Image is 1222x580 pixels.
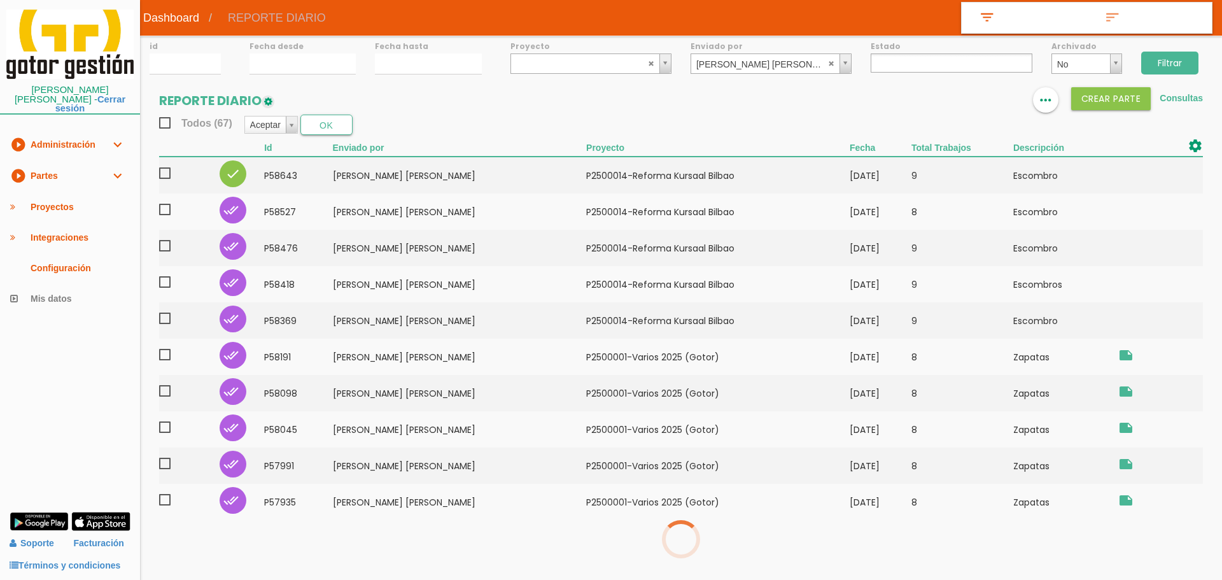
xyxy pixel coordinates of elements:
label: Fecha desde [249,41,356,52]
td: 8 [911,339,1013,375]
td: P2500014-Reforma Kursaal Bilbao [586,266,850,302]
td: Zapatas [1013,484,1107,520]
td: [PERSON_NAME] [PERSON_NAME] [333,302,587,339]
td: Escombro [1013,157,1107,194]
button: OK [300,115,353,135]
td: 57991 [264,448,332,484]
i: done_all [223,493,239,508]
td: 58527 [264,194,332,230]
a: Soporte [10,538,54,548]
td: Zapatas [1013,339,1107,375]
td: P2500001-Varios 2025 (Gotor) [586,411,850,448]
td: [DATE] [850,375,911,411]
th: Descripción [1013,138,1107,157]
i: done_all [223,456,239,472]
td: Escombro [1013,302,1107,339]
td: Zapatas [1013,375,1107,411]
i: done_all [223,348,239,363]
img: app-store.png [71,512,130,531]
td: 57935 [264,484,332,520]
td: [PERSON_NAME] [PERSON_NAME] [333,411,587,448]
span: [PERSON_NAME] [PERSON_NAME] [696,54,824,74]
span: No [1057,54,1106,74]
td: P2500001-Varios 2025 (Gotor) [586,448,850,484]
td: P2500014-Reforma Kursaal Bilbao [586,230,850,266]
a: Términos y condiciones [10,560,120,570]
span: Aceptar [250,117,281,133]
td: 9 [911,302,1013,339]
td: 58418 [264,266,332,302]
i: done_all [223,420,239,435]
input: Filtrar [1141,52,1198,74]
th: Fecha [850,138,911,157]
span: REPORTE DIARIO [218,2,335,34]
i: done_all [223,384,239,399]
i: play_circle_filled [10,160,25,191]
i: done_all [223,311,239,327]
i: done_all [223,202,239,218]
img: itcons-logo [6,10,134,79]
td: 9 [911,157,1013,194]
td: P2500001-Varios 2025 (Gotor) [586,484,850,520]
td: 8 [911,484,1013,520]
td: 58369 [264,302,332,339]
td: [DATE] [850,411,911,448]
td: [DATE] [850,230,911,266]
td: [DATE] [850,157,911,194]
i: expand_more [109,160,125,191]
th: Enviado por [333,138,587,157]
td: [PERSON_NAME] [PERSON_NAME] [333,266,587,302]
td: P2500014-Reforma Kursaal Bilbao [586,194,850,230]
td: P2500014-Reforma Kursaal Bilbao [586,157,850,194]
td: 8 [911,411,1013,448]
label: Proyecto [510,41,671,52]
th: Total Trabajos [911,138,1013,157]
label: Archivado [1051,41,1123,52]
td: 58098 [264,375,332,411]
td: [DATE] [850,484,911,520]
td: 8 [911,448,1013,484]
td: [DATE] [850,302,911,339]
button: Crear PARTE [1071,87,1151,110]
td: 8 [911,375,1013,411]
a: Cerrar sesión [55,94,125,114]
img: google-play.png [10,512,69,531]
td: Escombro [1013,194,1107,230]
td: 58045 [264,411,332,448]
i: Zaramillo [1118,420,1134,435]
td: [DATE] [850,448,911,484]
td: 58476 [264,230,332,266]
i: Zaramillo [1118,493,1134,508]
i: Zaramillo [1118,384,1134,399]
td: Escombro [1013,230,1107,266]
td: [PERSON_NAME] [PERSON_NAME] [333,375,587,411]
span: Todos (67) [159,115,232,131]
th: Proyecto [586,138,850,157]
i: expand_more [109,129,125,160]
a: Consultas [1160,93,1203,103]
h2: REPORTE DIARIO [159,94,274,108]
i: Zaramillo [1118,456,1134,472]
td: [DATE] [850,339,911,375]
td: 8 [911,194,1013,230]
td: [PERSON_NAME] [PERSON_NAME] [333,157,587,194]
i: check [225,166,241,181]
label: Enviado por [691,41,852,52]
td: P2500001-Varios 2025 (Gotor) [586,375,850,411]
td: Zapatas [1013,448,1107,484]
td: P2500001-Varios 2025 (Gotor) [586,339,850,375]
i: filter_list [977,10,997,26]
label: Fecha hasta [375,41,482,52]
i: more_horiz [1037,87,1054,113]
img: edit-1.png [262,95,274,108]
td: 9 [911,266,1013,302]
td: P2500014-Reforma Kursaal Bilbao [586,302,850,339]
i: sort [1102,10,1123,26]
td: Escombros [1013,266,1107,302]
td: Zapatas [1013,411,1107,448]
i: settings [1188,138,1203,153]
a: [PERSON_NAME] [PERSON_NAME] [691,53,852,74]
a: No [1051,53,1123,74]
i: done_all [223,239,239,254]
i: done_all [223,275,239,290]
